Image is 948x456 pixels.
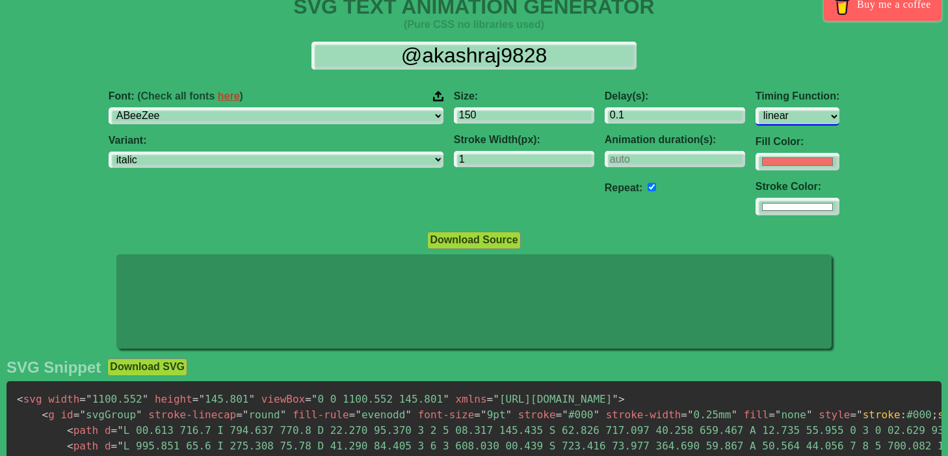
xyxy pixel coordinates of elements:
[605,151,745,167] input: auto
[605,107,745,124] input: 0.1s
[60,409,73,421] span: id
[311,393,318,405] span: "
[7,358,101,377] h2: SVG Snippet
[593,409,599,421] span: "
[769,409,775,421] span: =
[192,393,255,405] span: 145.801
[454,134,594,146] label: Stroke Width(px):
[79,409,86,421] span: "
[117,440,124,452] span: "
[605,90,745,102] label: Delay(s):
[109,135,443,146] label: Variant:
[427,232,520,248] button: Download Source
[418,409,475,421] span: font-size
[355,409,362,421] span: "
[474,409,481,421] span: =
[731,409,737,421] span: "
[79,393,86,405] span: =
[198,393,205,405] span: "
[405,409,412,421] span: "
[605,182,643,193] label: Repeat:
[349,409,356,421] span: =
[42,409,55,421] span: g
[455,393,486,405] span: xmlns
[243,409,249,421] span: "
[136,409,142,421] span: "
[932,409,938,421] span: ;
[819,409,850,421] span: style
[474,409,512,421] span: 9pt
[280,409,287,421] span: "
[556,409,599,421] span: #000
[481,409,487,421] span: "
[756,181,839,193] label: Stroke Color:
[687,409,694,421] span: "
[454,151,594,167] input: 2px
[67,440,73,452] span: <
[17,393,42,405] span: svg
[606,409,681,421] span: stroke-width
[79,393,148,405] span: 1100.552
[618,393,625,405] span: >
[556,409,562,421] span: =
[433,90,443,102] img: Upload your font
[73,409,142,421] span: svgGroup
[67,440,98,452] span: path
[249,393,256,405] span: "
[850,409,862,421] span: ="
[86,393,92,405] span: "
[487,393,494,405] span: =
[901,409,907,421] span: :
[67,424,98,436] span: path
[443,393,449,405] span: "
[73,409,80,421] span: =
[67,424,73,436] span: <
[648,183,656,191] input: auto
[305,393,449,405] span: 0 0 1100.552 145.801
[148,409,236,421] span: stroke-linecap
[349,409,412,421] span: evenodd
[107,358,187,375] button: Download SVG
[863,409,901,421] span: stroke
[769,409,812,421] span: none
[744,409,769,421] span: fill
[137,90,243,101] span: (Check all fonts )
[775,409,782,421] span: "
[487,393,618,405] span: [URL][DOMAIN_NAME]
[506,409,512,421] span: "
[105,440,111,452] span: d
[605,134,745,146] label: Animation duration(s):
[681,409,737,421] span: 0.25mm
[109,90,243,102] span: Font:
[117,424,124,436] span: "
[305,393,311,405] span: =
[756,90,839,102] label: Timing Function:
[493,393,499,405] span: "
[142,393,149,405] span: "
[562,409,568,421] span: "
[518,409,556,421] span: stroke
[293,409,349,421] span: fill-rule
[806,409,813,421] span: "
[612,393,618,405] span: "
[42,409,49,421] span: <
[218,90,240,101] a: here
[192,393,199,405] span: =
[48,393,79,405] span: width
[17,393,23,405] span: <
[111,440,118,452] span: =
[236,409,286,421] span: round
[105,424,111,436] span: d
[311,42,637,70] input: Input Text Here
[111,424,118,436] span: =
[681,409,687,421] span: =
[454,90,594,102] label: Size:
[756,136,839,148] label: Fill Color:
[454,107,594,124] input: 100
[155,393,192,405] span: height
[261,393,305,405] span: viewBox
[236,409,243,421] span: =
